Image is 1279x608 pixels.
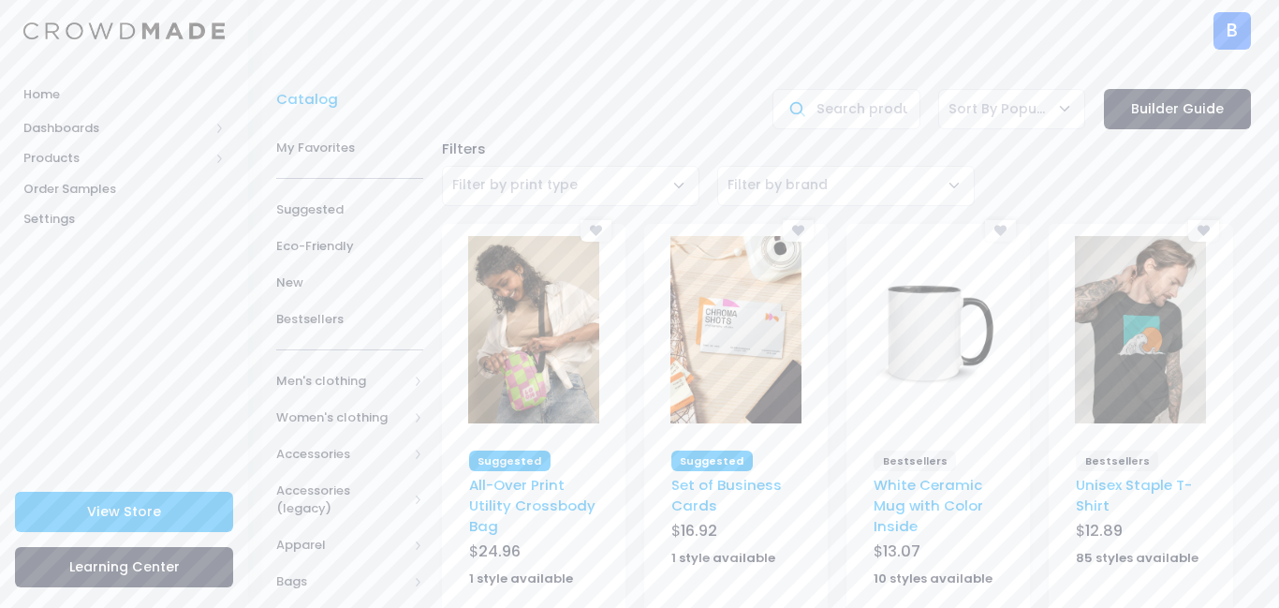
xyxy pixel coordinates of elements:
span: Filter by brand [728,175,828,194]
span: View Store [87,502,161,521]
div: $ [874,541,1003,567]
span: Filter by print type [452,175,578,194]
span: Suggested [671,451,753,471]
input: Search products [772,89,919,129]
a: All-Over Print Utility Crossbody Bag [469,475,595,537]
a: White Ceramic Mug with Color Inside [874,475,983,537]
span: Accessories [276,445,407,464]
span: Bags [276,572,407,591]
a: Set of Business Cards [671,475,782,515]
span: Filter by brand [717,166,975,206]
div: Filters [433,139,1260,159]
span: Filter by print type [442,166,699,206]
div: $ [671,520,801,546]
a: Unisex Staple T-Shirt [1076,475,1192,515]
span: New [276,274,423,292]
a: View Store [15,492,233,532]
span: 13.07 [883,541,920,562]
span: Home [23,85,225,104]
a: My Favorites [276,129,423,166]
span: Apparel [276,536,407,555]
span: Accessories (legacy) [276,482,407,518]
span: Bestsellers [1076,451,1158,471]
div: $ [1076,520,1205,546]
span: Eco-Friendly [276,237,423,256]
span: Sort By Popular [938,89,1085,129]
a: Suggested [276,191,423,228]
span: Dashboards [23,119,209,138]
img: Logo [23,22,225,40]
strong: 10 styles available [874,570,992,587]
div: B [1213,12,1251,50]
div: $ [469,541,598,567]
a: New [276,264,423,301]
strong: 85 styles available [1076,549,1198,567]
span: Learning Center [69,557,180,576]
a: Bestsellers [276,301,423,337]
span: 24.96 [478,541,521,562]
span: Order Samples [23,180,225,199]
span: Men's clothing [276,372,407,391]
span: 16.92 [681,520,717,541]
span: Settings [23,210,225,229]
strong: 1 style available [671,549,775,567]
a: Catalog [276,89,347,110]
a: Builder Guide [1104,89,1251,129]
span: Bestsellers [874,451,956,471]
span: 12.89 [1085,520,1123,541]
span: Bestsellers [276,310,423,329]
span: Suggested [469,451,551,471]
span: Filter by brand [728,175,828,195]
a: Learning Center [15,547,233,587]
span: Filter by print type [452,175,578,195]
span: Products [23,149,209,168]
span: Suggested [276,200,423,219]
a: Eco-Friendly [276,228,423,264]
span: Women's clothing [276,408,407,427]
strong: 1 style available [469,570,573,587]
span: My Favorites [276,139,423,157]
span: Sort By Popular [948,99,1048,119]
